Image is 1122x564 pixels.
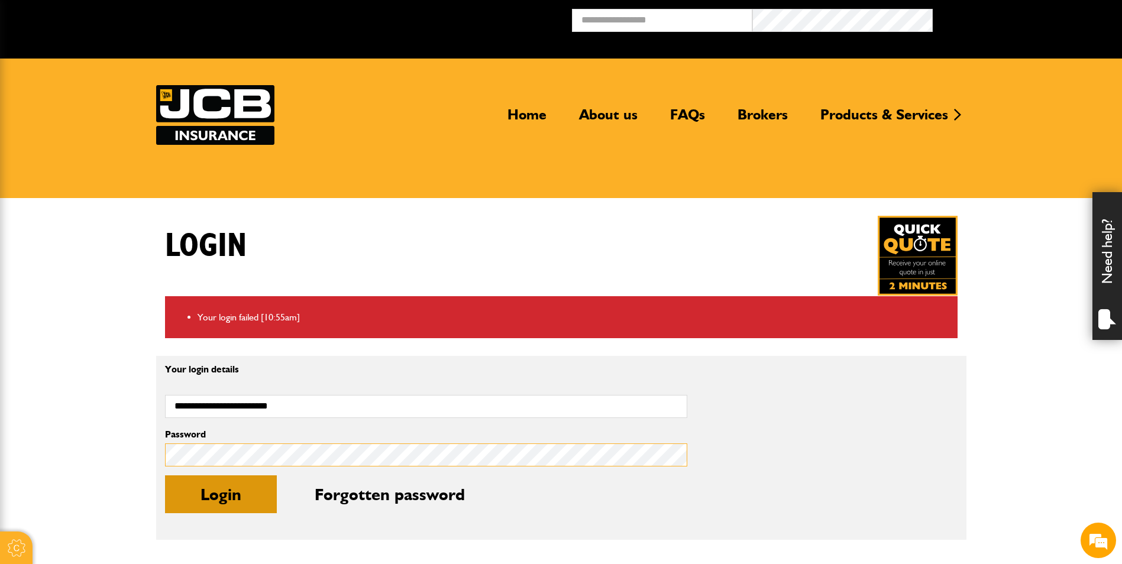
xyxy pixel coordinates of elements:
[811,106,957,133] a: Products & Services
[156,85,274,145] img: JCB Insurance Services logo
[570,106,646,133] a: About us
[933,9,1113,27] button: Broker Login
[165,226,247,266] h1: Login
[165,365,687,374] p: Your login details
[661,106,714,133] a: FAQs
[165,475,277,513] button: Login
[878,216,958,296] img: Quick Quote
[499,106,555,133] a: Home
[878,216,958,296] a: Get your insurance quote in just 2-minutes
[198,310,949,325] li: Your login failed [10:55am]
[156,85,274,145] a: JCB Insurance Services
[279,475,500,513] button: Forgotten password
[1092,192,1122,340] div: Need help?
[165,430,687,439] label: Password
[729,106,797,133] a: Brokers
